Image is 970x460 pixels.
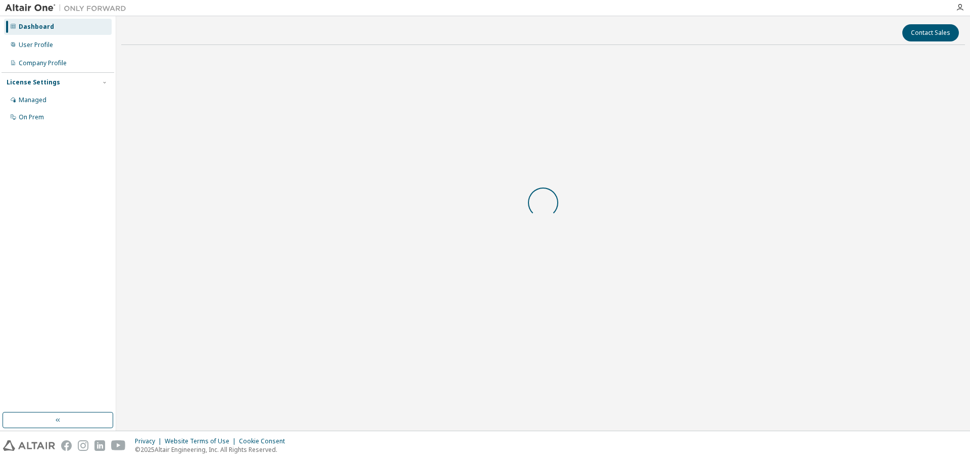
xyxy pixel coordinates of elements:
p: © 2025 Altair Engineering, Inc. All Rights Reserved. [135,445,291,454]
div: Managed [19,96,46,104]
div: Dashboard [19,23,54,31]
img: instagram.svg [78,440,88,451]
img: linkedin.svg [94,440,105,451]
div: Company Profile [19,59,67,67]
div: Cookie Consent [239,437,291,445]
div: License Settings [7,78,60,86]
img: Altair One [5,3,131,13]
img: youtube.svg [111,440,126,451]
img: altair_logo.svg [3,440,55,451]
div: Privacy [135,437,165,445]
img: facebook.svg [61,440,72,451]
div: Website Terms of Use [165,437,239,445]
div: On Prem [19,113,44,121]
button: Contact Sales [902,24,959,41]
div: User Profile [19,41,53,49]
